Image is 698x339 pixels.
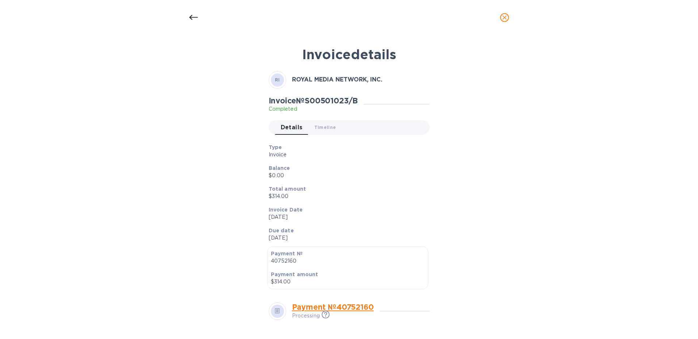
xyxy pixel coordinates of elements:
h2: Invoice № S00501023/B [269,96,358,105]
b: Invoice Date [269,207,303,213]
b: ROYAL MEDIA NETWORK, INC. [292,76,382,83]
span: Timeline [314,123,336,131]
p: $0.00 [269,172,424,179]
p: [DATE] [269,234,424,242]
p: Invoice [269,151,424,159]
b: Payment № [271,251,303,256]
a: Payment № 40752160 [292,302,374,312]
p: $314.00 [269,193,424,200]
p: Completed [269,105,358,113]
button: close [496,9,513,26]
b: Total amount [269,186,306,192]
p: Processing [292,312,320,320]
b: Balance [269,165,290,171]
p: 40752160 [271,257,425,265]
p: [DATE] [269,213,424,221]
b: Due date [269,228,294,233]
b: Type [269,144,282,150]
b: Invoice details [302,46,396,62]
span: Details [281,122,303,133]
b: Payment amount [271,271,318,277]
p: $314.00 [271,278,425,286]
b: RI [275,77,280,83]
